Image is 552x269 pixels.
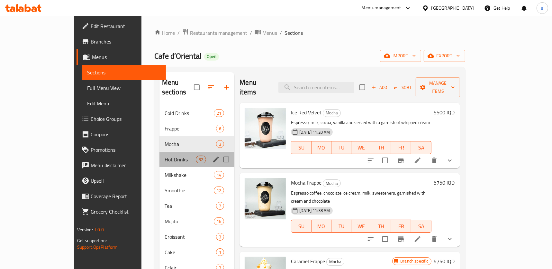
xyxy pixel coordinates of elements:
[165,202,216,210] span: Tea
[331,220,351,233] button: TU
[214,172,224,178] span: 14
[390,82,416,92] span: Sort items
[434,108,455,117] h6: 5500 IQD
[165,233,216,241] span: Croissant
[214,109,224,117] div: items
[351,141,371,154] button: WE
[351,220,371,233] button: WE
[434,257,455,266] h6: 5750 IQD
[165,140,216,148] span: Mocha
[297,129,332,135] span: [DATE] 11:20 AM
[380,50,421,62] button: import
[216,233,224,241] div: items
[77,226,93,234] span: Version:
[434,178,455,187] h6: 5750 IQD
[371,84,388,91] span: Add
[159,245,235,260] div: Cake1
[363,231,378,247] button: sort-choices
[216,234,224,240] span: 3
[91,146,161,154] span: Promotions
[323,109,341,117] div: Mocha
[323,180,340,187] span: Mocha
[159,121,235,136] div: Frappe6
[369,82,390,92] span: Add item
[278,82,354,93] input: search
[190,29,247,37] span: Restaurants management
[391,141,411,154] button: FR
[291,141,311,154] button: SU
[177,29,180,37] li: /
[216,126,224,132] span: 6
[165,248,216,256] div: Cake
[291,178,321,187] span: Mocha Frappe
[442,231,457,247] button: show more
[378,154,392,167] span: Select to update
[165,171,214,179] div: Milkshake
[92,53,161,61] span: Menus
[214,187,224,194] div: items
[77,236,107,245] span: Get support on:
[314,143,329,152] span: MO
[216,203,224,209] span: 7
[91,22,161,30] span: Edit Restaurant
[82,65,166,80] a: Sections
[159,229,235,245] div: Croissant3
[429,52,460,60] span: export
[411,220,431,233] button: SA
[362,4,401,12] div: Menu-management
[77,142,166,158] a: Promotions
[91,208,161,216] span: Grocery Checklist
[87,84,161,92] span: Full Menu View
[369,82,390,92] button: Add
[541,5,543,12] span: a
[398,258,431,264] span: Branch specific
[190,81,204,94] span: Select all sections
[91,130,161,138] span: Coupons
[363,153,378,168] button: sort-choices
[392,82,413,92] button: Sort
[211,155,221,164] button: edit
[297,207,332,214] span: [DATE] 11:38 AM
[431,5,474,12] div: [GEOGRAPHIC_DATA]
[159,152,235,167] div: Hot Drinks32edit
[94,226,104,234] span: 1.0.0
[385,52,416,60] span: import
[371,141,391,154] button: TH
[219,80,234,95] button: Add section
[323,109,340,117] span: Mocha
[216,249,224,255] span: 1
[394,222,409,231] span: FR
[87,100,161,107] span: Edit Menu
[91,177,161,185] span: Upsell
[159,136,235,152] div: Mocha3
[91,192,161,200] span: Coverage Report
[280,29,282,37] li: /
[77,243,118,251] a: Support.OpsPlatform
[162,78,194,97] h2: Menu sections
[159,167,235,183] div: Milkshake14
[154,49,202,63] span: Cafe d’Oriental
[394,143,409,152] span: FR
[82,96,166,111] a: Edit Menu
[255,29,277,37] a: Menus
[77,127,166,142] a: Coupons
[250,29,252,37] li: /
[394,84,412,91] span: Sort
[165,109,214,117] div: Cold Drinks
[354,143,369,152] span: WE
[291,256,325,266] span: Caramel Frappe
[442,153,457,168] button: show more
[262,29,277,37] span: Menus
[159,183,235,198] div: Smoothie12
[427,231,442,247] button: delete
[356,81,369,94] span: Select section
[204,80,219,95] span: Sort sections
[91,115,161,123] span: Choice Groups
[214,171,224,179] div: items
[411,141,431,154] button: SA
[334,222,349,231] span: TU
[82,80,166,96] a: Full Menu View
[165,217,214,225] span: Mojito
